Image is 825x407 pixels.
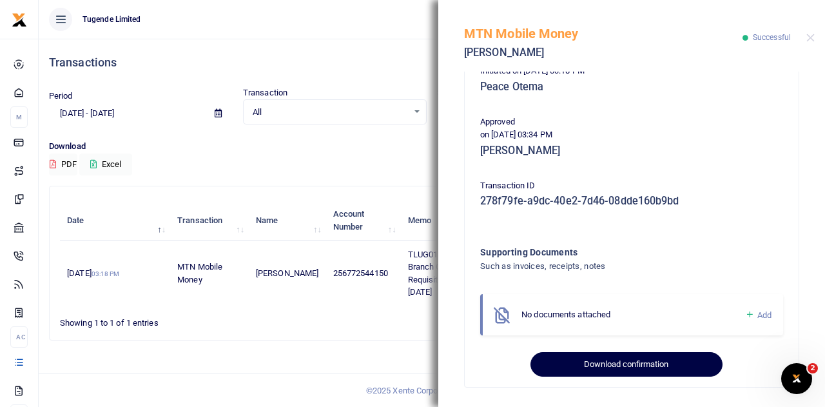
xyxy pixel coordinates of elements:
p: on [DATE] 03:34 PM [480,128,783,142]
th: Account Number: activate to sort column ascending [326,201,401,241]
span: Successful [753,33,791,42]
span: TLUG016218 Masaka Branch Compound Slashing Requisition week ending [DATE] [408,250,510,297]
h5: 278f79fe-a9dc-40e2-7d46-08dde160b9bd [480,195,783,208]
h4: Supporting Documents [480,245,731,259]
h5: [PERSON_NAME] [464,46,742,59]
th: Date: activate to sort column descending [60,201,170,241]
span: Add [757,310,772,320]
th: Name: activate to sort column ascending [249,201,326,241]
small: 03:18 PM [92,270,120,277]
span: All [253,106,408,119]
th: Transaction: activate to sort column ascending [170,201,249,241]
p: Initiated on [DATE] 03:18 PM [480,65,783,78]
label: Transaction [243,86,287,99]
iframe: Intercom live chat [781,363,812,394]
h4: Such as invoices, receipts, notes [480,259,731,273]
img: logo-small [12,12,27,28]
span: [DATE] [67,268,119,278]
h5: Peace Otema [480,81,783,94]
th: Memo: activate to sort column ascending [400,201,523,241]
button: Close [806,34,815,42]
h4: Transactions [49,55,815,70]
p: Download [49,140,815,154]
button: Excel [79,154,132,175]
h5: MTN Mobile Money [464,26,742,41]
button: Download confirmation [530,352,722,377]
span: [PERSON_NAME] [256,268,318,278]
span: MTN Mobile Money [177,262,222,284]
label: Status [437,86,461,99]
button: PDF [49,154,77,175]
span: No documents attached [521,310,610,319]
li: M [10,106,28,128]
p: Transaction ID [480,179,783,193]
span: 256772544150 [333,268,388,278]
a: Add [745,308,772,323]
div: Showing 1 to 1 of 1 entries [60,310,365,330]
p: Approved [480,115,783,129]
h5: [PERSON_NAME] [480,144,783,157]
span: Tugende Limited [77,14,146,25]
a: logo-small logo-large logo-large [12,14,27,24]
label: Period [49,90,73,103]
input: select period [49,103,204,124]
span: 2 [808,363,818,373]
li: Ac [10,326,28,348]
